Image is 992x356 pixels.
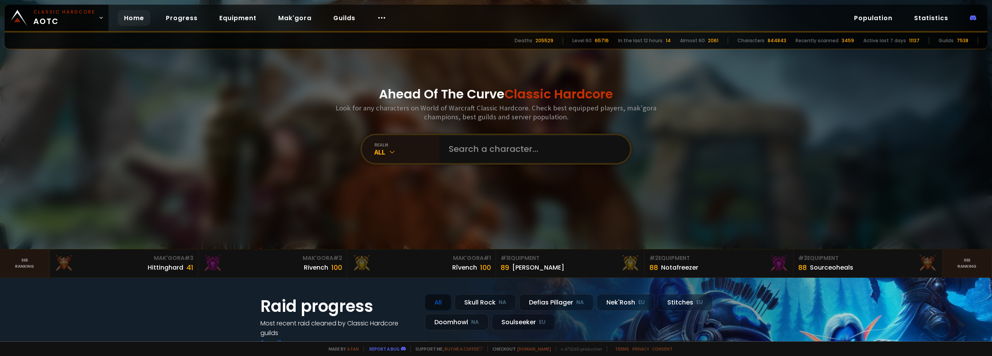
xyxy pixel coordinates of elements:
[33,9,95,27] span: AOTC
[649,254,789,262] div: Equipment
[184,254,193,262] span: # 3
[794,249,942,277] a: #3Equipment88Sourceoheals
[848,10,899,26] a: Population
[347,346,359,352] a: a fan
[863,37,906,44] div: Active last 7 days
[272,10,318,26] a: Mak'gora
[118,10,150,26] a: Home
[5,5,108,31] a: Classic HardcoreAOTC
[618,37,663,44] div: In the last 12 hours
[480,262,491,273] div: 100
[304,263,328,272] div: Rivench
[942,249,992,277] a: Seeranking
[661,263,698,272] div: Notafreezer
[471,318,479,326] small: NA
[331,262,342,273] div: 100
[515,37,532,44] div: Deaths
[487,346,551,352] span: Checkout
[658,294,713,311] div: Stitches
[572,37,592,44] div: Level 60
[501,254,640,262] div: Equipment
[452,263,477,272] div: Rîvench
[260,294,415,318] h1: Raid progress
[455,294,516,311] div: Skull Rock
[501,254,508,262] span: # 1
[369,346,400,352] a: Report a bug
[496,249,645,277] a: #1Equipment89[PERSON_NAME]
[333,254,342,262] span: # 2
[632,346,649,352] a: Privacy
[512,263,564,272] div: [PERSON_NAME]
[708,37,718,44] div: 2061
[260,338,311,347] a: See all progress
[638,299,645,306] small: EU
[324,346,359,352] span: Made by
[798,262,807,273] div: 88
[768,37,786,44] div: 844843
[425,294,451,311] div: All
[50,249,198,277] a: Mak'Gora#3Hittinghard41
[810,263,853,272] div: Sourceoheals
[909,37,920,44] div: 11137
[517,346,551,352] a: [DOMAIN_NAME]
[332,103,660,121] h3: Look for any characters on World of Warcraft Classic Hardcore. Check best equipped players, mak'g...
[576,299,584,306] small: NA
[615,346,629,352] a: Terms
[597,294,654,311] div: Nek'Rosh
[595,37,609,44] div: 65716
[374,142,439,148] div: realm
[54,254,193,262] div: Mak'Gora
[536,37,553,44] div: 205529
[160,10,204,26] a: Progress
[425,314,489,330] div: Doomhowl
[186,262,193,273] div: 41
[327,10,362,26] a: Guilds
[737,37,765,44] div: Characters
[213,10,263,26] a: Equipment
[352,254,491,262] div: Mak'Gora
[33,9,95,15] small: Classic Hardcore
[499,299,506,306] small: NA
[148,263,183,272] div: Hittinghard
[260,318,415,338] h4: Most recent raid cleaned by Classic Hardcore guilds
[374,148,439,157] div: All
[908,10,954,26] a: Statistics
[645,249,794,277] a: #2Equipment88Notafreezer
[696,299,703,306] small: EU
[444,135,621,163] input: Search a character...
[347,249,496,277] a: Mak'Gora#1Rîvench100
[198,249,347,277] a: Mak'Gora#2Rivench100
[939,37,954,44] div: Guilds
[798,254,807,262] span: # 3
[652,346,673,352] a: Consent
[484,254,491,262] span: # 1
[539,318,546,326] small: EU
[444,346,483,352] a: Buy me a coffee
[501,262,509,273] div: 89
[680,37,705,44] div: Almost 60
[798,254,937,262] div: Equipment
[796,37,839,44] div: Recently scanned
[666,37,671,44] div: 14
[492,314,555,330] div: Soulseeker
[649,262,658,273] div: 88
[410,346,483,352] span: Support me,
[203,254,342,262] div: Mak'Gora
[505,85,613,103] span: Classic Hardcore
[379,85,613,103] h1: Ahead Of The Curve
[957,37,968,44] div: 7538
[519,294,594,311] div: Defias Pillager
[842,37,854,44] div: 3459
[649,254,658,262] span: # 2
[556,346,602,352] span: v. d752d5 - production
